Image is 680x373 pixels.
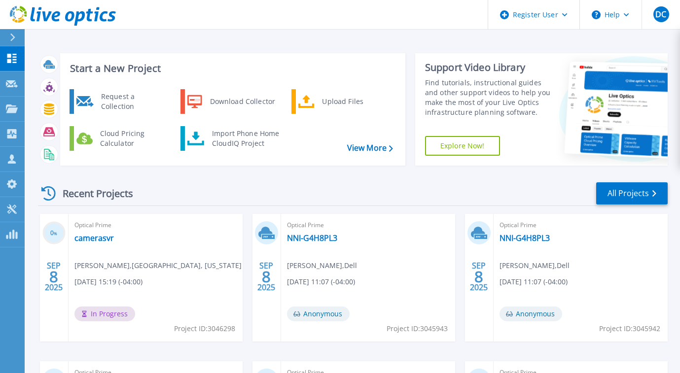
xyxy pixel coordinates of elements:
span: 8 [474,272,483,281]
span: [DATE] 15:19 (-04:00) [74,276,143,287]
div: Find tutorials, instructional guides and other support videos to help you make the most of your L... [425,78,551,117]
a: camerasvr [74,233,114,243]
span: 8 [49,272,58,281]
a: All Projects [596,182,668,204]
span: [DATE] 11:07 (-04:00) [287,276,355,287]
a: Cloud Pricing Calculator [70,126,171,151]
a: Download Collector [180,89,282,114]
span: [PERSON_NAME] , [GEOGRAPHIC_DATA], [US_STATE] [74,260,242,271]
span: In Progress [74,306,135,321]
div: SEP 2025 [257,259,276,295]
span: % [54,231,57,236]
span: 8 [262,272,271,281]
a: Upload Files [291,89,393,114]
a: Explore Now! [425,136,500,156]
span: Anonymous [287,306,350,321]
span: Project ID: 3045942 [599,323,660,334]
span: Anonymous [500,306,562,321]
span: Optical Prime [287,220,449,231]
div: Recent Projects [38,181,146,205]
div: Download Collector [205,92,280,111]
a: View More [347,143,393,153]
div: Request a Collection [96,92,168,111]
span: [PERSON_NAME] , Dell [500,260,570,271]
a: Request a Collection [70,89,171,114]
a: NNI-G4H8PL3 [500,233,550,243]
h3: 0 [42,228,66,239]
span: DC [655,10,666,18]
span: [PERSON_NAME] , Dell [287,260,357,271]
div: Cloud Pricing Calculator [95,129,168,148]
span: Project ID: 3046298 [174,323,235,334]
div: SEP 2025 [44,259,63,295]
span: Optical Prime [74,220,237,231]
span: Optical Prime [500,220,662,231]
a: NNI-G4H8PL3 [287,233,337,243]
div: Support Video Library [425,61,551,74]
div: Upload Files [317,92,390,111]
div: Import Phone Home CloudIQ Project [207,129,284,148]
h3: Start a New Project [70,63,393,74]
span: [DATE] 11:07 (-04:00) [500,276,568,287]
span: Project ID: 3045943 [387,323,448,334]
div: SEP 2025 [469,259,488,295]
